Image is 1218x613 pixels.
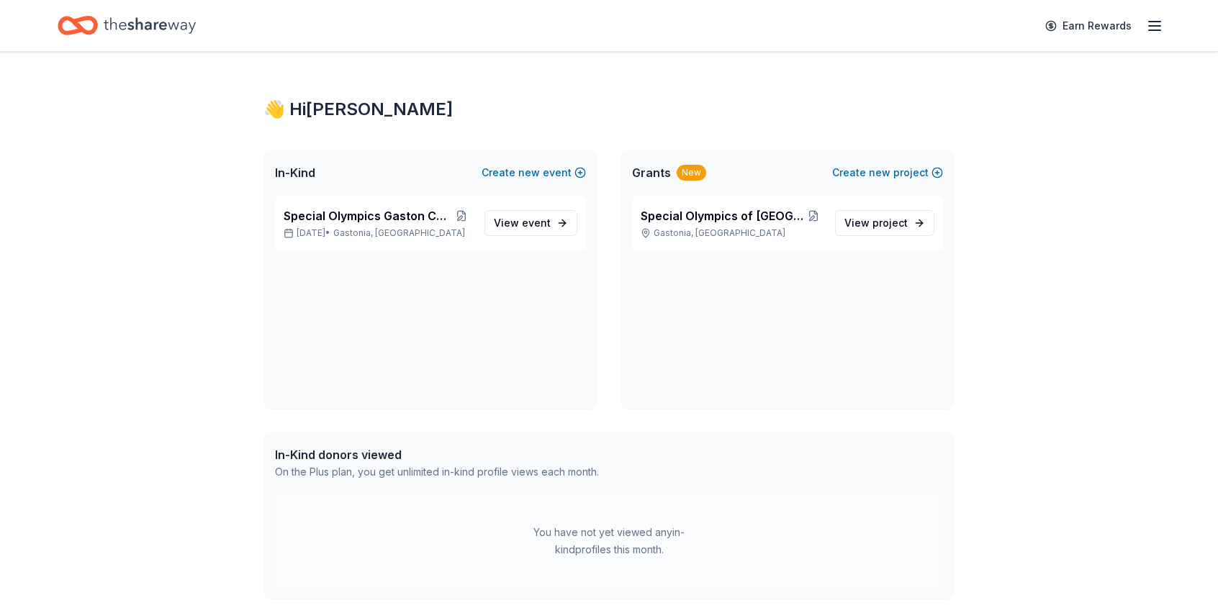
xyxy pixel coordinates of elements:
[641,207,804,224] span: Special Olympics of [GEOGRAPHIC_DATA]
[632,164,671,181] span: Grants
[58,9,196,42] a: Home
[1037,13,1140,39] a: Earn Rewards
[482,164,586,181] button: Createnewevent
[844,214,908,232] span: View
[284,227,473,239] p: [DATE] •
[484,210,577,236] a: View event
[869,164,890,181] span: new
[519,524,699,558] div: You have not yet viewed any in-kind profiles this month.
[641,227,824,239] p: Gastonia, [GEOGRAPHIC_DATA]
[677,165,706,181] div: New
[522,217,551,229] span: event
[333,227,465,239] span: Gastonia, [GEOGRAPHIC_DATA]
[835,210,934,236] a: View project
[284,207,449,224] span: Special Olympics Gaston County 5K
[832,164,943,181] button: Createnewproject
[275,463,599,481] div: On the Plus plan, you get unlimited in-kind profile views each month.
[263,98,955,121] div: 👋 Hi [PERSON_NAME]
[518,164,540,181] span: new
[872,217,908,229] span: project
[494,214,551,232] span: View
[275,164,315,181] span: In-Kind
[275,446,599,463] div: In-Kind donors viewed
